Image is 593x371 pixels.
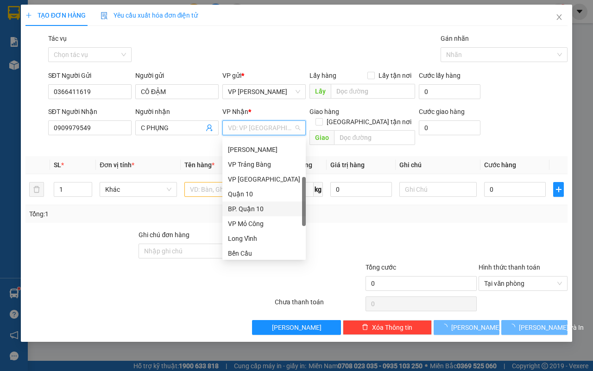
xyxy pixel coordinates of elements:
[184,161,214,169] span: Tên hàng
[334,130,415,145] input: Dọc đường
[48,107,132,117] div: SĐT Người Nhận
[228,219,300,229] div: VP Mỏ Công
[135,70,219,81] div: Người gửi
[184,182,262,197] input: VD: Bàn, Ghế
[309,72,336,79] span: Lấy hàng
[29,182,44,197] button: delete
[274,297,365,313] div: Chưa thanh toán
[419,108,465,115] label: Cước giao hàng
[441,324,451,330] span: loading
[330,182,392,197] input: 0
[222,246,306,261] div: Bến Cầu
[343,320,432,335] button: deleteXóa Thông tin
[222,172,306,187] div: VP Giang Tân
[228,85,300,99] span: VP Châu Thành
[419,84,480,99] input: Cước lấy hàng
[222,108,248,115] span: VP Nhận
[222,231,306,246] div: Long Vĩnh
[272,322,322,333] span: [PERSON_NAME]
[309,84,331,99] span: Lấy
[419,72,461,79] label: Cước lấy hàng
[222,142,306,157] div: Hòa Thành
[228,248,300,258] div: Bến Cầu
[222,187,306,201] div: Quận 10
[206,124,213,132] span: user-add
[228,189,300,199] div: Quận 10
[228,204,300,214] div: BP. Quận 10
[222,70,306,81] div: VP gửi
[553,182,564,197] button: plus
[509,324,519,330] span: loading
[441,35,469,42] label: Gán nhãn
[101,12,108,19] img: icon
[135,107,219,117] div: Người nhận
[519,322,584,333] span: [PERSON_NAME] và In
[331,84,415,99] input: Dọc đường
[501,320,568,335] button: [PERSON_NAME] và In
[396,156,480,174] th: Ghi chú
[228,159,300,170] div: VP Trảng Bàng
[484,277,562,290] span: Tại văn phòng
[139,244,250,258] input: Ghi chú đơn hàng
[362,324,368,331] span: delete
[25,12,32,19] span: plus
[139,231,189,239] label: Ghi chú đơn hàng
[25,12,86,19] span: TẠO ĐƠN HÀNG
[54,161,61,169] span: SL
[546,5,572,31] button: Close
[29,209,230,219] div: Tổng: 1
[228,174,300,184] div: VP [GEOGRAPHIC_DATA]
[314,182,323,197] span: kg
[222,157,306,172] div: VP Trảng Bàng
[48,70,132,81] div: SĐT Người Gửi
[100,161,134,169] span: Đơn vị tính
[479,264,540,271] label: Hình thức thanh toán
[48,35,67,42] label: Tác vụ
[323,117,415,127] span: [GEOGRAPHIC_DATA] tận nơi
[309,108,339,115] span: Giao hàng
[372,322,412,333] span: Xóa Thông tin
[434,320,500,335] button: [PERSON_NAME]
[419,120,480,135] input: Cước giao hàng
[101,12,198,19] span: Yêu cầu xuất hóa đơn điện tử
[451,322,501,333] span: [PERSON_NAME]
[554,186,563,193] span: plus
[366,264,396,271] span: Tổng cước
[252,320,341,335] button: [PERSON_NAME]
[330,161,365,169] span: Giá trị hàng
[105,182,171,196] span: Khác
[375,70,415,81] span: Lấy tận nơi
[484,161,516,169] span: Cước hàng
[222,216,306,231] div: VP Mỏ Công
[228,233,300,244] div: Long Vĩnh
[228,145,300,155] div: [PERSON_NAME]
[399,182,477,197] input: Ghi Chú
[309,130,334,145] span: Giao
[555,13,563,21] span: close
[222,201,306,216] div: BP. Quận 10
